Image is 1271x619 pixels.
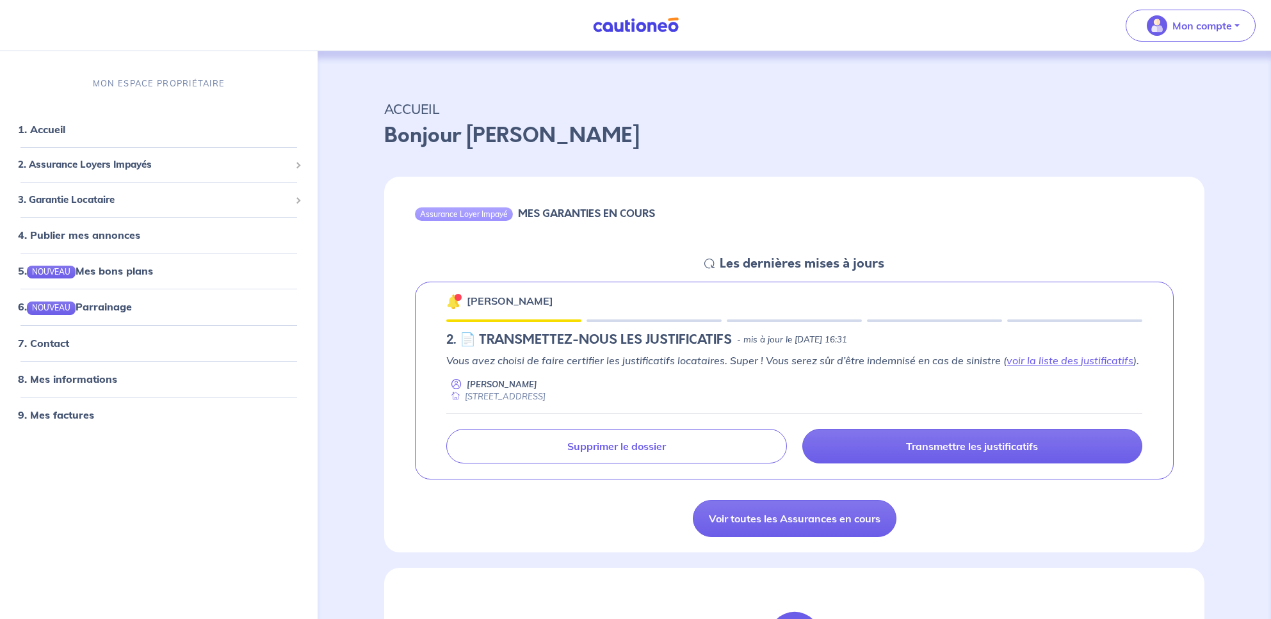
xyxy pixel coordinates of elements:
[1007,354,1133,367] a: voir la liste des justificatifs
[5,401,312,427] div: 9. Mes factures
[737,334,847,346] p: - mis à jour le [DATE] 16:31
[567,440,666,453] p: Supprimer le dossier
[415,207,513,220] div: Assurance Loyer Impayé
[802,429,1142,463] a: Transmettre les justificatifs
[5,117,312,142] div: 1. Accueil
[5,152,312,177] div: 2. Assurance Loyers Impayés
[18,408,94,421] a: 9. Mes factures
[93,77,225,90] p: MON ESPACE PROPRIÉTAIRE
[384,120,1204,151] p: Bonjour [PERSON_NAME]
[18,372,117,385] a: 8. Mes informations
[467,293,553,309] p: [PERSON_NAME]
[906,440,1038,453] p: Transmettre les justificatifs
[446,294,462,309] img: 🔔
[446,332,1142,348] div: state: DOCUMENTS-IN-PROGRESS, Context: NEW,CHOOSE-CERTIFICATE,ALONE,LESSOR-DOCUMENTS
[1147,15,1167,36] img: illu_account_valid_menu.svg
[5,222,312,248] div: 4. Publier mes annonces
[18,123,65,136] a: 1. Accueil
[18,157,290,172] span: 2. Assurance Loyers Impayés
[18,229,140,241] a: 4. Publier mes annonces
[693,500,896,537] a: Voir toutes les Assurances en cours
[446,332,732,348] h5: 2.︎ 📄 TRANSMETTEZ-NOUS LES JUSTIFICATIFS
[18,300,132,313] a: 6.NOUVEAUParrainage
[518,207,655,220] h6: MES GARANTIES EN COURS
[18,336,69,349] a: 7. Contact
[446,429,786,463] a: Supprimer le dossier
[588,17,684,33] img: Cautioneo
[1172,18,1232,33] p: Mon compte
[1126,10,1256,42] button: illu_account_valid_menu.svgMon compte
[5,187,312,212] div: 3. Garantie Locataire
[446,353,1142,368] p: Vous avez choisi de faire certifier les justificatifs locataires. Super ! Vous serez sûr d’être i...
[5,294,312,319] div: 6.NOUVEAUParrainage
[720,256,884,271] h5: Les dernières mises à jours
[18,264,153,277] a: 5.NOUVEAUMes bons plans
[446,390,546,403] div: [STREET_ADDRESS]
[18,192,290,207] span: 3. Garantie Locataire
[5,330,312,355] div: 7. Contact
[5,366,312,391] div: 8. Mes informations
[5,258,312,284] div: 5.NOUVEAUMes bons plans
[384,97,1204,120] p: ACCUEIL
[467,378,537,390] p: [PERSON_NAME]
